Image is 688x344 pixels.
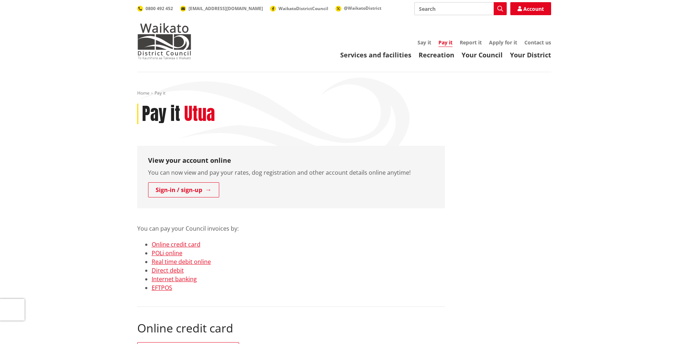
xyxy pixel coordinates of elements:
[137,90,150,96] a: Home
[489,39,517,46] a: Apply for it
[336,5,381,11] a: @WaikatoDistrict
[414,2,507,15] input: Search input
[270,5,328,12] a: WaikatoDistrictCouncil
[137,23,191,59] img: Waikato District Council - Te Kaunihera aa Takiwaa o Waikato
[137,321,445,335] h2: Online credit card
[152,284,172,292] a: EFTPOS
[419,51,454,59] a: Recreation
[137,90,551,96] nav: breadcrumb
[146,5,173,12] span: 0800 492 452
[148,168,434,177] p: You can now view and pay your rates, dog registration and other account details online anytime!
[462,51,503,59] a: Your Council
[438,39,453,47] a: Pay it
[460,39,482,46] a: Report it
[655,314,681,340] iframe: Messenger Launcher
[510,2,551,15] a: Account
[148,182,219,197] a: Sign-in / sign-up
[137,215,445,233] p: You can pay your Council invoices by:
[152,258,211,266] a: Real time debit online
[152,275,197,283] a: Internet banking
[137,5,173,12] a: 0800 492 452
[155,90,165,96] span: Pay it
[524,39,551,46] a: Contact us
[152,240,200,248] a: Online credit card
[340,51,411,59] a: Services and facilities
[278,5,328,12] span: WaikatoDistrictCouncil
[180,5,263,12] a: [EMAIL_ADDRESS][DOMAIN_NAME]
[152,266,184,274] a: Direct debit
[189,5,263,12] span: [EMAIL_ADDRESS][DOMAIN_NAME]
[184,104,215,125] h2: Utua
[142,104,180,125] h1: Pay it
[344,5,381,11] span: @WaikatoDistrict
[152,249,182,257] a: POLi online
[148,157,434,165] h3: View your account online
[417,39,431,46] a: Say it
[510,51,551,59] a: Your District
